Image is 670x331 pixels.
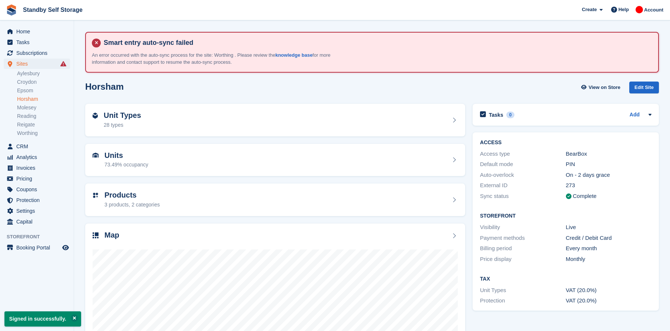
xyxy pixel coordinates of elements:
[4,37,70,47] a: menu
[4,152,70,162] a: menu
[85,183,465,216] a: Products 3 products, 2 categories
[480,140,651,146] h2: ACCESS
[6,4,17,16] img: stora-icon-8386f47178a22dfd0bd8f6a31ec36ba5ce8667c1dd55bd0f319d3a0aa187defe.svg
[16,195,61,205] span: Protection
[16,48,61,58] span: Subscriptions
[619,6,629,13] span: Help
[566,234,651,242] div: Credit / Debit Card
[566,181,651,190] div: 273
[629,82,659,97] a: Edit Site
[480,181,566,190] div: External ID
[480,276,651,282] h2: Tax
[4,216,70,227] a: menu
[566,244,651,253] div: Every month
[480,150,566,158] div: Access type
[489,112,503,118] h2: Tasks
[566,255,651,264] div: Monthly
[7,233,74,241] span: Storefront
[85,104,465,136] a: Unit Types 28 types
[16,242,61,253] span: Booking Portal
[582,6,597,13] span: Create
[93,153,99,158] img: unit-icn-7be61d7bf1b0ce9d3e12c5938cc71ed9869f7b940bace4675aadf7bd6d80202e.svg
[101,39,652,47] h4: Smart entry auto-sync failed
[566,297,651,305] div: VAT (20.0%)
[629,82,659,94] div: Edit Site
[16,173,61,184] span: Pricing
[4,59,70,69] a: menu
[104,231,119,239] h2: Map
[4,195,70,205] a: menu
[4,141,70,152] a: menu
[480,223,566,232] div: Visibility
[275,52,312,58] a: knowledge base
[16,141,61,152] span: CRM
[630,111,640,119] a: Add
[104,151,148,160] h2: Units
[566,150,651,158] div: BearBox
[589,84,620,91] span: View on Store
[17,130,70,137] a: Worthing
[16,152,61,162] span: Analytics
[17,113,70,120] a: Reading
[573,192,597,201] div: Complete
[16,184,61,195] span: Coupons
[60,61,66,67] i: Smart entry sync failures have occurred
[4,163,70,173] a: menu
[506,112,515,118] div: 0
[104,201,160,209] div: 3 products, 2 categories
[17,70,70,77] a: Aylesbury
[480,171,566,179] div: Auto-overlock
[16,163,61,173] span: Invoices
[480,192,566,201] div: Sync status
[480,244,566,253] div: Billing period
[566,286,651,295] div: VAT (20.0%)
[644,6,663,14] span: Account
[480,286,566,295] div: Unit Types
[17,104,70,111] a: Molesey
[16,37,61,47] span: Tasks
[104,111,141,120] h2: Unit Types
[4,184,70,195] a: menu
[480,297,566,305] div: Protection
[16,59,61,69] span: Sites
[580,82,623,94] a: View on Store
[93,232,99,238] img: map-icn-33ee37083ee616e46c38cad1a60f524a97daa1e2b2c8c0bc3eb3415660979fc1.svg
[17,87,70,94] a: Epsom
[4,48,70,58] a: menu
[85,82,124,92] h2: Horsham
[104,161,148,169] div: 73.49% occupancy
[93,192,99,198] img: custom-product-icn-752c56ca05d30b4aa98f6f15887a0e09747e85b44ffffa43cff429088544963d.svg
[566,160,651,169] div: PIN
[20,4,86,16] a: Standby Self Storage
[93,113,98,119] img: unit-type-icn-2b2737a686de81e16bb02015468b77c625bbabd49415b5ef34ead5e3b44a266d.svg
[17,121,70,128] a: Reigate
[4,206,70,216] a: menu
[17,96,70,103] a: Horsham
[16,26,61,37] span: Home
[16,206,61,216] span: Settings
[480,234,566,242] div: Payment methods
[17,79,70,86] a: Croydon
[104,191,160,199] h2: Products
[85,144,465,176] a: Units 73.49% occupancy
[4,26,70,37] a: menu
[480,160,566,169] div: Default mode
[104,121,141,129] div: 28 types
[4,311,81,327] p: Signed in successfully.
[480,255,566,264] div: Price display
[4,242,70,253] a: menu
[566,171,651,179] div: On - 2 days grace
[61,243,70,252] a: Preview store
[636,6,643,13] img: Aaron Winter
[92,52,351,66] p: An error occurred with the auto-sync process for the site: Worthing . Please review the for more ...
[480,213,651,219] h2: Storefront
[4,173,70,184] a: menu
[566,223,651,232] div: Live
[16,216,61,227] span: Capital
